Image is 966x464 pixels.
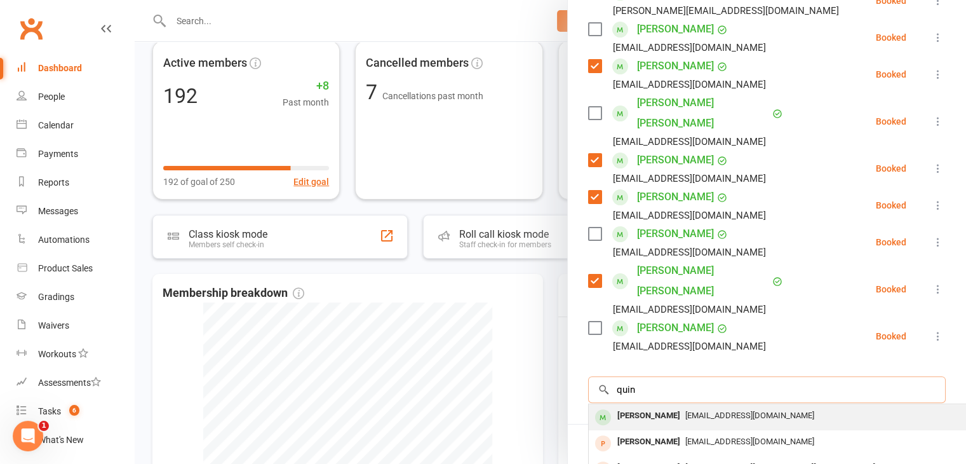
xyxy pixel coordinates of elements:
[15,139,40,164] img: Profile image for Emily
[45,151,119,165] div: [PERSON_NAME]
[38,120,74,130] div: Calendar
[613,170,766,187] div: [EMAIL_ADDRESS][DOMAIN_NAME]
[38,63,82,73] div: Dashboard
[121,57,157,71] div: • [DATE]
[876,332,906,341] div: Booked
[38,406,61,416] div: Tasks
[45,339,119,353] div: [PERSON_NAME]
[17,426,134,454] a: What's New
[121,198,157,212] div: • [DATE]
[612,433,685,451] div: [PERSON_NAME]
[637,261,769,301] a: [PERSON_NAME] [PERSON_NAME]
[876,238,906,247] div: Booked
[613,301,766,318] div: [EMAIL_ADDRESS][DOMAIN_NAME]
[613,3,839,19] div: [PERSON_NAME][EMAIL_ADDRESS][DOMAIN_NAME]
[17,283,134,311] a: Gradings
[613,133,766,150] div: [EMAIL_ADDRESS][DOMAIN_NAME]
[17,54,134,83] a: Dashboard
[17,254,134,283] a: Product Sales
[685,411,814,420] span: [EMAIL_ADDRESS][DOMAIN_NAME]
[45,292,119,306] div: [PERSON_NAME]
[38,378,101,388] div: Assessments
[102,379,151,388] span: Messages
[613,39,766,56] div: [EMAIL_ADDRESS][DOMAIN_NAME]
[121,245,157,259] div: • [DATE]
[637,187,714,207] a: [PERSON_NAME]
[70,308,185,334] button: Ask a question
[29,379,55,388] span: Home
[45,104,119,118] div: [PERSON_NAME]
[17,140,134,168] a: Payments
[38,149,78,159] div: Payments
[15,13,47,44] a: Clubworx
[121,339,157,353] div: • [DATE]
[17,83,134,111] a: People
[17,397,134,426] a: Tasks 6
[637,318,714,338] a: [PERSON_NAME]
[38,235,90,245] div: Automations
[17,369,134,397] a: Assessments
[876,201,906,210] div: Booked
[39,421,49,431] span: 1
[595,409,611,425] div: member
[38,92,65,102] div: People
[876,33,906,42] div: Booked
[121,104,157,118] div: • [DATE]
[69,405,79,416] span: 6
[94,6,163,27] h1: Messages
[84,347,169,398] button: Messages
[637,19,714,39] a: [PERSON_NAME]
[876,285,906,294] div: Booked
[15,280,40,305] img: Profile image for Emily
[612,407,685,425] div: [PERSON_NAME]
[38,206,78,216] div: Messages
[595,435,611,451] div: prospect
[121,292,157,306] div: • [DATE]
[170,347,254,398] button: Help
[15,233,40,258] img: Profile image for Emily
[613,244,766,261] div: [EMAIL_ADDRESS][DOMAIN_NAME]
[223,5,246,28] div: Close
[121,151,157,165] div: • [DATE]
[637,150,714,170] a: [PERSON_NAME]
[613,76,766,93] div: [EMAIL_ADDRESS][DOMAIN_NAME]
[13,421,43,451] iframe: Intercom live chat
[637,224,714,244] a: [PERSON_NAME]
[17,197,134,226] a: Messages
[38,177,69,188] div: Reports
[38,320,69,331] div: Waivers
[17,340,134,369] a: Workouts
[38,435,84,445] div: What's New
[17,168,134,197] a: Reports
[15,44,40,70] img: Profile image for Emily
[15,186,40,211] img: Profile image for Emily
[201,379,222,388] span: Help
[637,56,714,76] a: [PERSON_NAME]
[613,207,766,224] div: [EMAIL_ADDRESS][DOMAIN_NAME]
[17,226,134,254] a: Automations
[45,198,119,212] div: [PERSON_NAME]
[15,92,40,117] img: Profile image for Emily
[876,164,906,173] div: Booked
[38,263,93,273] div: Product Sales
[15,327,40,352] img: Profile image for Emily
[685,437,814,446] span: [EMAIL_ADDRESS][DOMAIN_NAME]
[876,117,906,126] div: Booked
[38,349,76,359] div: Workouts
[613,338,766,355] div: [EMAIL_ADDRESS][DOMAIN_NAME]
[637,93,769,133] a: [PERSON_NAME] [PERSON_NAME]
[876,70,906,79] div: Booked
[17,311,134,340] a: Waivers
[588,376,946,403] input: Search to add attendees
[38,292,74,302] div: Gradings
[45,57,119,71] div: [PERSON_NAME]
[45,245,119,259] div: [PERSON_NAME]
[17,111,134,140] a: Calendar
